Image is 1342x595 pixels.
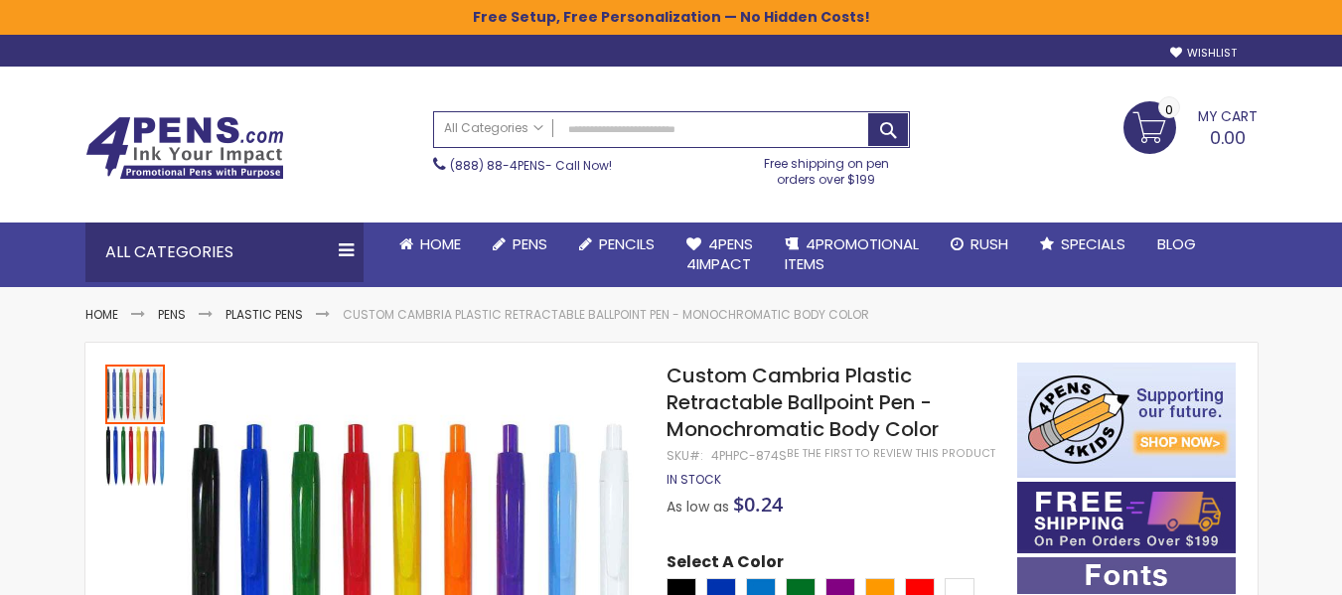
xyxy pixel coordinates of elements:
div: Availability [667,472,721,488]
span: Select A Color [667,551,784,578]
span: 0 [1165,100,1173,119]
div: 4PHPC-874S [711,448,787,464]
span: 4Pens 4impact [686,233,753,274]
span: Specials [1061,233,1125,254]
span: Rush [970,233,1008,254]
a: 0.00 0 [1123,101,1258,151]
span: Blog [1157,233,1196,254]
span: Home [420,233,461,254]
span: 0.00 [1210,125,1246,150]
a: Blog [1141,223,1212,266]
a: Home [85,306,118,323]
span: Pens [513,233,547,254]
span: As low as [667,497,729,517]
img: Custom Cambria Plastic Retractable Ballpoint Pen - Monochromatic Body Color [105,426,165,486]
span: Pencils [599,233,655,254]
a: 4PROMOTIONALITEMS [769,223,935,287]
a: All Categories [434,112,553,145]
span: Custom Cambria Plastic Retractable Ballpoint Pen - Monochromatic Body Color [667,362,939,443]
div: Custom Cambria Plastic Retractable Ballpoint Pen - Monochromatic Body Color [105,363,167,424]
span: In stock [667,471,721,488]
strong: SKU [667,447,703,464]
a: Pens [158,306,186,323]
a: 4Pens4impact [671,223,769,287]
div: All Categories [85,223,364,282]
a: Specials [1024,223,1141,266]
span: $0.24 [733,491,783,518]
a: Be the first to review this product [787,446,995,461]
a: Wishlist [1170,46,1237,61]
a: Pens [477,223,563,266]
a: Rush [935,223,1024,266]
span: All Categories [444,120,543,136]
a: Home [383,223,477,266]
span: - Call Now! [450,157,612,174]
a: Plastic Pens [225,306,303,323]
li: Custom Cambria Plastic Retractable Ballpoint Pen - Monochromatic Body Color [343,307,869,323]
div: Custom Cambria Plastic Retractable Ballpoint Pen - Monochromatic Body Color [105,424,165,486]
span: 4PROMOTIONAL ITEMS [785,233,919,274]
a: (888) 88-4PENS [450,157,545,174]
img: 4Pens Custom Pens and Promotional Products [85,116,284,180]
a: Pencils [563,223,671,266]
div: Free shipping on pen orders over $199 [743,148,910,188]
img: Free shipping on orders over $199 [1017,482,1236,553]
img: 4pens 4 kids [1017,363,1236,478]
